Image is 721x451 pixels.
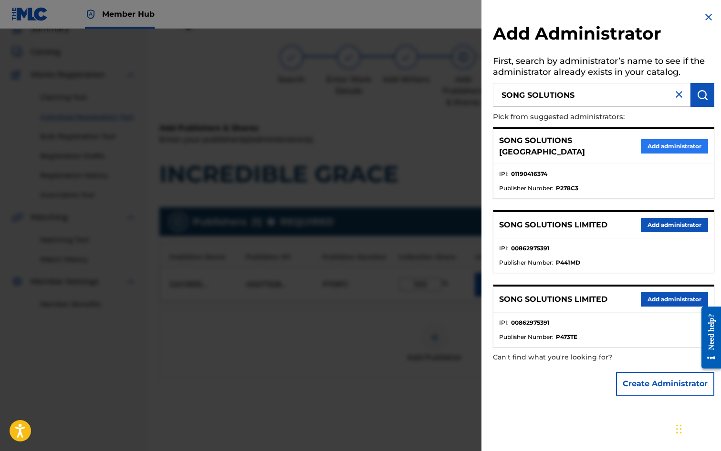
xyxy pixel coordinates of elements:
h5: First, search by administrator’s name to see if the administrator already exists in your catalog. [493,53,714,83]
img: Search Works [697,89,708,101]
input: Search administrator’s name [493,83,690,107]
div: Drag [676,415,682,443]
strong: P473TE [556,333,577,341]
strong: P278C3 [556,184,578,193]
strong: 01190416374 [511,170,547,178]
iframe: Resource Center [694,299,721,376]
p: Pick from suggested administrators: [493,107,660,127]
img: MLC Logo [11,7,48,21]
img: close [673,89,685,100]
span: Publisher Number : [499,333,554,341]
span: IPI : [499,244,509,253]
button: Create Administrator [616,372,714,396]
span: Member Hub [102,9,155,20]
p: Can't find what you're looking for? [493,348,660,367]
strong: 00862975391 [511,318,550,327]
iframe: Chat Widget [673,405,721,451]
p: SONG SOLUTIONS [GEOGRAPHIC_DATA] [499,135,641,158]
span: Publisher Number : [499,184,554,193]
p: SONG SOLUTIONS LIMITED [499,294,607,305]
strong: P441MD [556,258,580,267]
button: Add administrator [641,218,708,232]
span: Publisher Number : [499,258,554,267]
strong: 00862975391 [511,244,550,253]
img: Top Rightsholder [85,9,96,20]
h2: Add Administrator [493,23,714,47]
span: IPI : [499,318,509,327]
button: Add administrator [641,292,708,307]
button: Add administrator [641,139,708,154]
span: IPI : [499,170,509,178]
p: SONG SOLUTIONS LIMITED [499,219,607,231]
